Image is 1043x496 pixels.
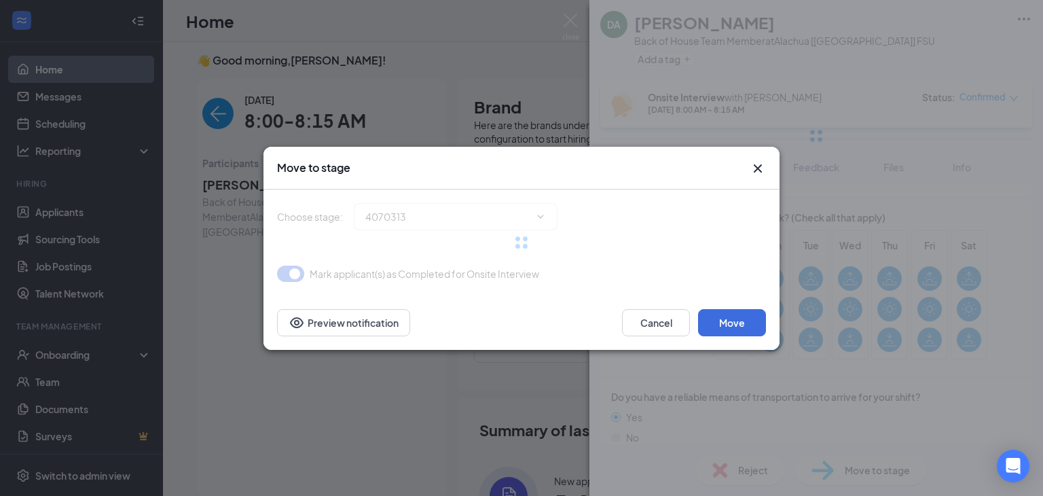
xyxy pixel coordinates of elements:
[997,450,1029,482] div: Open Intercom Messenger
[698,309,766,336] button: Move
[622,309,690,336] button: Cancel
[750,160,766,177] svg: Cross
[289,315,305,331] svg: Eye
[277,160,350,175] h3: Move to stage
[750,160,766,177] button: Close
[277,309,410,336] button: Preview notificationEye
